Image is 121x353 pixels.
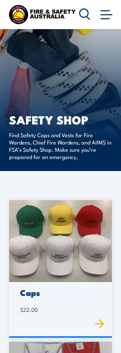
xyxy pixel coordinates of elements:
p: Find Safety Caps and Vests for Fire Wardens, Chief Fire Wardens, and AIIMS in FSA’s Safety Shop. ... [9,131,112,160]
bdi: 22.00 [20,306,38,313]
h3: Caps [20,288,101,297]
h1: SAFETY SHOP [9,114,112,124]
span: $ [20,306,23,313]
img: caps-scaled-1.jpg [9,200,112,282]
